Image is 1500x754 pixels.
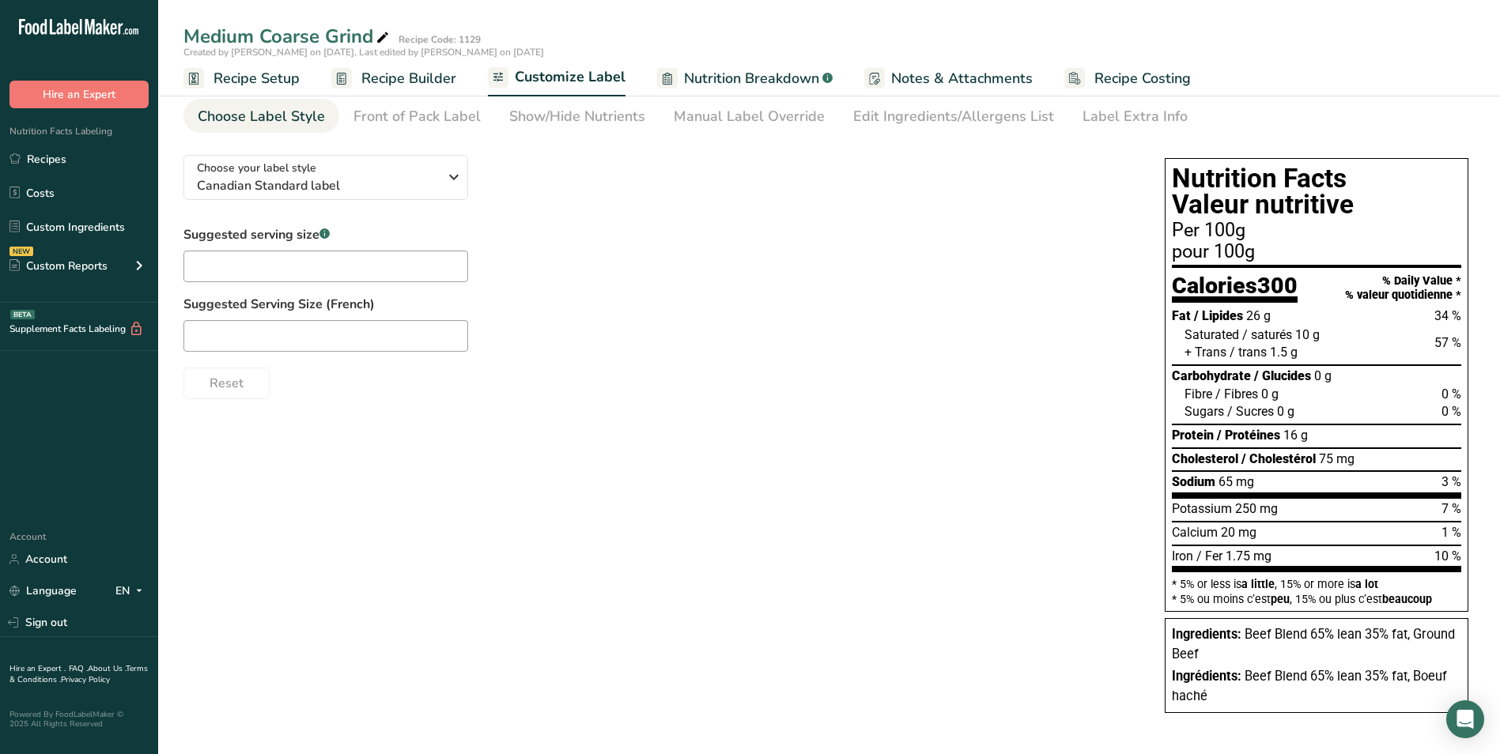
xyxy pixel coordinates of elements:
button: Reset [183,368,270,399]
span: Choose your label style [197,160,316,176]
a: Nutrition Breakdown [657,61,833,96]
span: 75 mg [1319,451,1355,466]
span: Beef Blend 65% lean 35% fat, Boeuf haché [1172,669,1447,703]
span: Saturated [1185,327,1239,342]
div: pour 100g [1172,243,1461,262]
span: 7 % [1441,501,1461,516]
span: 34 % [1434,308,1461,323]
div: BETA [10,310,35,319]
span: Fibre [1185,386,1212,402]
span: 1 % [1441,525,1461,540]
div: * 5% ou moins c’est , 15% ou plus c’est [1172,594,1461,605]
span: / Glucides [1254,368,1311,383]
div: Manual Label Override [674,106,825,127]
a: Hire an Expert . [9,663,66,674]
span: a lot [1355,578,1378,590]
button: Choose your label style Canadian Standard label [183,155,468,200]
span: 0 g [1314,368,1332,383]
span: 250 mg [1235,501,1278,516]
label: Suggested Serving Size (French) [183,295,1133,314]
span: Recipe Setup [213,68,300,89]
span: 1.75 mg [1226,549,1271,564]
div: Show/Hide Nutrients [509,106,645,127]
div: Custom Reports [9,258,108,274]
span: peu [1271,593,1290,605]
div: Per 100g [1172,221,1461,240]
div: Open Intercom Messenger [1446,700,1484,738]
div: Medium Coarse Grind [183,22,392,51]
button: Hire an Expert [9,81,149,108]
span: 57 % [1434,335,1461,350]
span: / Cholestérol [1241,451,1316,466]
div: Front of Pack Label [353,106,481,127]
span: Notes & Attachments [891,68,1033,89]
span: 3 % [1441,474,1461,489]
span: Nutrition Breakdown [684,68,819,89]
span: 16 g [1283,428,1308,443]
span: Customize Label [515,66,625,88]
span: 0 % [1441,404,1461,419]
div: Label Extra Info [1082,106,1188,127]
span: / saturés [1242,327,1292,342]
span: / trans [1230,345,1267,360]
span: Recipe Builder [361,68,456,89]
a: Customize Label [488,59,625,97]
span: beaucoup [1382,593,1432,605]
label: Suggested serving size [183,225,468,244]
span: + Trans [1185,345,1226,360]
span: Created by [PERSON_NAME] on [DATE], Last edited by [PERSON_NAME] on [DATE] [183,46,544,58]
span: 65 mg [1219,474,1254,489]
span: Ingredients: [1172,627,1241,642]
div: Edit Ingredients/Allergens List [853,106,1054,127]
span: Sodium [1172,474,1215,489]
span: Ingrédients: [1172,669,1241,684]
span: 20 mg [1221,525,1256,540]
span: 26 g [1246,308,1271,323]
div: Choose Label Style [198,106,325,127]
span: 10 g [1295,327,1320,342]
span: / Protéines [1217,428,1280,443]
a: FAQ . [69,663,88,674]
span: 0 g [1277,404,1294,419]
a: Recipe Builder [331,61,456,96]
div: % Daily Value * % valeur quotidienne * [1345,274,1461,302]
a: About Us . [88,663,126,674]
span: Reset [210,374,244,393]
a: Language [9,577,77,605]
div: Recipe Code: 1129 [399,32,481,47]
span: 1.5 g [1270,345,1298,360]
a: Recipe Setup [183,61,300,96]
span: 0 g [1261,386,1279,402]
div: Calories [1172,274,1298,303]
a: Privacy Policy [61,674,110,685]
span: Carbohydrate [1172,368,1251,383]
span: / Sucres [1227,404,1274,419]
div: Powered By FoodLabelMaker © 2025 All Rights Reserved [9,710,149,729]
span: 300 [1257,272,1298,299]
span: / Fer [1196,549,1222,564]
span: Canadian Standard label [197,176,438,195]
h1: Nutrition Facts Valeur nutritive [1172,165,1461,218]
section: * 5% or less is , 15% or more is [1172,572,1461,605]
span: Fat [1172,308,1191,323]
a: Recipe Costing [1064,61,1191,96]
span: Sugars [1185,404,1224,419]
span: Iron [1172,549,1193,564]
span: a little [1241,578,1275,590]
span: Cholesterol [1172,451,1238,466]
span: Potassium [1172,501,1232,516]
a: Terms & Conditions . [9,663,148,685]
span: 0 % [1441,386,1461,402]
div: EN [115,582,149,601]
span: Recipe Costing [1094,68,1191,89]
a: Notes & Attachments [864,61,1033,96]
div: NEW [9,247,33,256]
span: Protein [1172,428,1214,443]
span: Calcium [1172,525,1218,540]
span: 10 % [1434,549,1461,564]
span: / Lipides [1194,308,1243,323]
span: / Fibres [1215,386,1258,402]
span: Beef Blend 65% lean 35% fat, Ground Beef [1172,627,1455,662]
